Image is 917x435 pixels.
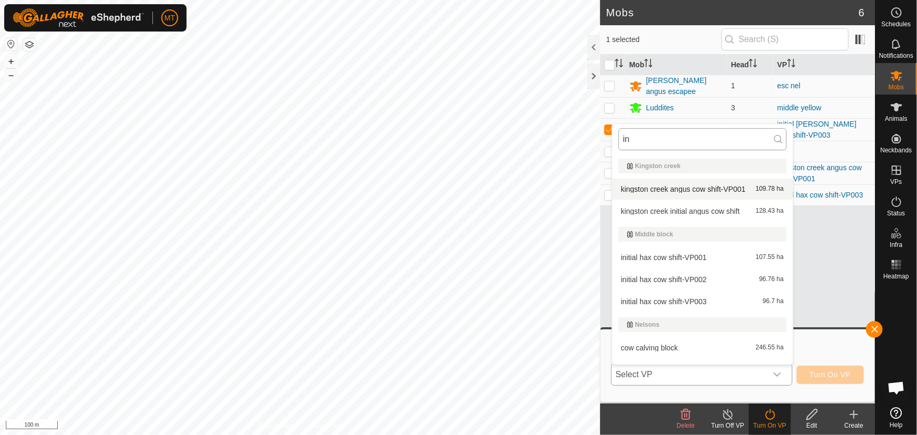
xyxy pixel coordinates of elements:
li: initial hax cow shift-VP003 [612,291,793,312]
li: kingston creek angus cow shift-VP001 [612,179,793,200]
div: Edit [791,421,833,430]
span: kingston creek angus cow shift-VP001 [621,185,746,193]
a: Contact Us [310,421,341,431]
span: 246.55 ha [756,344,784,351]
a: kingston creek angus cow shift-VP001 [777,163,862,183]
span: Mobs [889,84,904,90]
span: 96.7 ha [763,298,784,305]
div: Luddites [646,102,674,113]
span: 128.43 ha [756,208,784,215]
div: Create [833,421,875,430]
span: Notifications [879,53,913,59]
a: esc nel [777,81,800,90]
span: cow calving block [621,344,678,351]
h2: Mobs [606,6,859,19]
p-sorticon: Activate to sort [749,60,757,69]
button: – [5,69,17,81]
button: Turn On VP [797,366,864,384]
th: Head [727,55,773,75]
span: VPs [890,179,902,185]
span: Heatmap [883,273,909,279]
div: Nelsons [627,322,778,328]
span: 1 selected [606,34,722,45]
span: Turn On VP [810,370,851,379]
div: Turn Off VP [707,421,749,430]
a: middle yellow [777,103,821,112]
a: initial hax cow shift-VP003 [777,191,863,199]
span: initial hax cow shift-VP001 [621,254,707,261]
input: Search (S) [722,28,849,50]
img: Gallagher Logo [13,8,144,27]
th: VP [773,55,875,75]
div: Middle block [627,231,778,237]
span: Help [890,422,903,428]
span: 6 [859,5,864,20]
a: Help [875,403,917,432]
li: initial hax cow shift-VP002 [612,269,793,290]
button: Reset Map [5,38,17,50]
div: dropdown trigger [767,364,788,385]
div: [PERSON_NAME] angus escapee [646,75,723,97]
li: initial hax cow shift-VP001 [612,247,793,268]
span: 107.55 ha [756,254,784,261]
div: Turn On VP [749,421,791,430]
span: 109.78 ha [756,185,784,193]
button: + [5,55,17,68]
span: Animals [885,116,908,122]
a: Privacy Policy [259,421,298,431]
span: Status [887,210,905,216]
p-sorticon: Activate to sort [644,60,653,69]
p-sorticon: Activate to sort [787,60,796,69]
span: kingston creek initial angus cow shift [621,208,740,215]
li: cow calving block [612,337,793,358]
p-sorticon: Activate to sort [615,60,623,69]
input: Search [619,128,787,150]
span: Delete [677,422,695,429]
button: Map Layers [23,38,36,51]
a: initial [PERSON_NAME] cow shift-VP003 [777,120,857,139]
span: Infra [890,242,902,248]
span: 96.76 ha [759,276,784,283]
div: Kingston creek [627,163,778,169]
span: 1 [731,81,735,90]
li: cow initial block [612,359,793,380]
span: Select VP [612,364,767,385]
span: Schedules [881,21,911,27]
span: Neckbands [880,147,912,153]
th: Mob [625,55,727,75]
span: initial hax cow shift-VP002 [621,276,707,283]
span: MT [164,13,175,24]
span: 3 [731,103,735,112]
span: initial hax cow shift-VP003 [621,298,707,305]
li: kingston creek initial angus cow shift [612,201,793,222]
div: Open chat [881,372,912,403]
